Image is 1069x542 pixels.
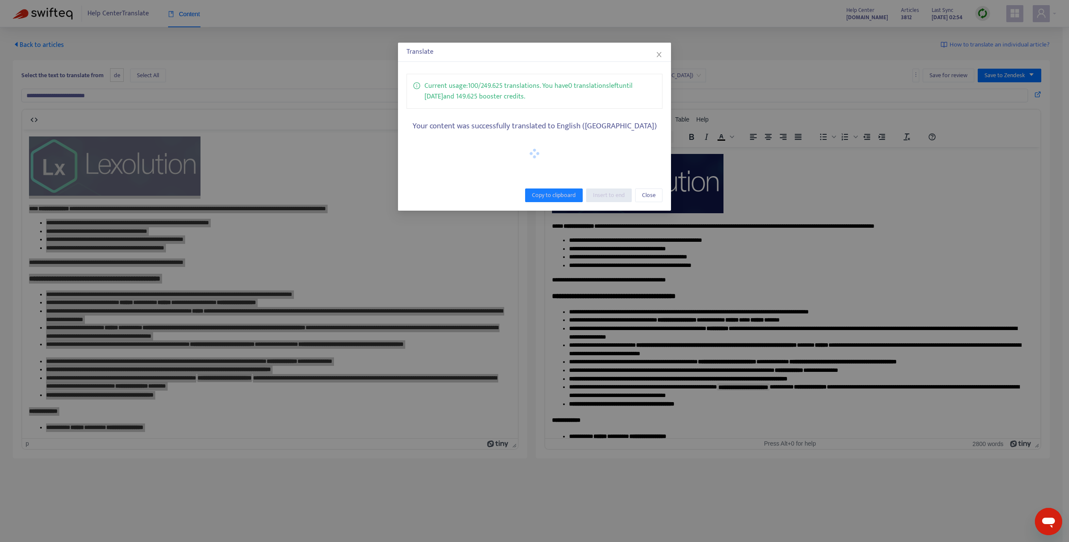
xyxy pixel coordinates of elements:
span: info-circle [413,81,420,89]
button: Close [654,50,664,59]
button: Copy to clipboard [525,188,583,202]
img: 29461924077597 [7,7,178,66]
img: 29465345453725 [7,7,178,66]
span: Close [642,191,656,200]
p: Current usage: 100 / 249.625 translations . You have 0 translations left until [DATE] and 149.625... [424,81,656,102]
div: Translate [407,47,662,57]
button: Close [635,188,662,202]
button: Insert to end [586,188,632,202]
h5: Your content was successfully translated to English ([GEOGRAPHIC_DATA]) [407,122,662,131]
span: close [656,51,662,58]
iframe: Schaltfläche zum Öffnen des Messaging-Fensters [1035,508,1062,535]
